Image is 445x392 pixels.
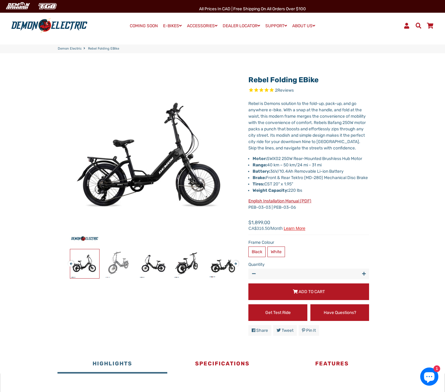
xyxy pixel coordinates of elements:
strong: Range: [253,162,267,168]
a: ABOUT US [290,21,317,30]
button: Features [277,355,387,374]
inbox-online-store-chat: Shopify online store chat [418,367,440,387]
img: Demon Electric logo [9,18,90,34]
input: quantity [248,269,369,279]
label: White [267,247,285,257]
a: E-BIKES [161,21,184,30]
a: DEALER LOCATOR [221,21,262,30]
img: Rebel Folding eBike - Demon Electric [70,249,99,278]
span: 2 reviews [275,88,294,93]
a: Demon Electric [58,46,82,51]
li: CST 20" x 1.95" [253,181,369,187]
button: Previous [68,258,72,265]
strong: Weight Capacity: [253,188,288,193]
span: Rated 5.0 out of 5 stars 2 reviews [248,87,369,94]
span: Share [256,328,268,333]
a: SUPPORT [263,21,289,30]
button: Increase item quantity by one [358,269,369,279]
li: SWX02 250W Rear-Mounted Brushless Hub Motor [253,155,369,162]
li: 220 lbs [253,187,369,194]
span: Tweet [282,328,293,333]
button: Add to Cart [248,283,369,300]
li: 40 km – 50 km/24 mi - 31 mi [253,162,369,168]
span: Reviews [277,88,294,93]
img: Demon Electric [3,1,32,11]
a: Rebel Folding eBike [248,76,319,84]
label: Quantity [248,261,369,268]
button: Specifications [167,355,277,374]
li: 36V/10.4Ah Removable Li-ion Battery [253,168,369,175]
img: Rebel Folding eBike - Demon Electric [208,249,237,278]
a: Have Questions? [310,304,369,321]
label: Frame Colour [248,239,369,246]
a: Get Test Ride [248,304,307,321]
strong: Battery: [253,169,270,174]
button: Reduce item quantity by one [248,269,259,279]
span: All Prices in CAD | Free shipping on all orders over $100 [199,6,306,11]
strong: Motor: [253,156,267,161]
a: COMING SOON [128,22,160,30]
a: English Installation Manual (PDF) [248,198,311,204]
span: $1,899.00 [248,219,305,230]
span: Pin it [306,328,316,333]
li: Front & Rear Tektro (MD-280) Mechanical Disc Brake [253,175,369,181]
a: ACCESSORIES [185,21,220,30]
label: Black [248,247,266,257]
p: PEB-03-03 | PEB-03-06 [248,198,369,211]
img: Rebel Folding eBike - Demon Electric [105,249,134,278]
span: Rebel Folding eBike [88,46,119,51]
span: Add to Cart [299,289,325,294]
strong: Brake: [253,175,266,180]
img: Rebel Folding eBike - Demon Electric [174,249,203,278]
span: Rebel is Demons solution to the fold-up, pack-up, and go anywhere e-bike. With a snap at the hand... [248,101,366,151]
img: Rebel Folding eBike - Demon Electric [139,249,168,278]
button: Next [233,258,236,265]
button: Highlights [57,355,167,374]
strong: Tires: [253,181,264,187]
img: TGB Canada [35,1,60,11]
